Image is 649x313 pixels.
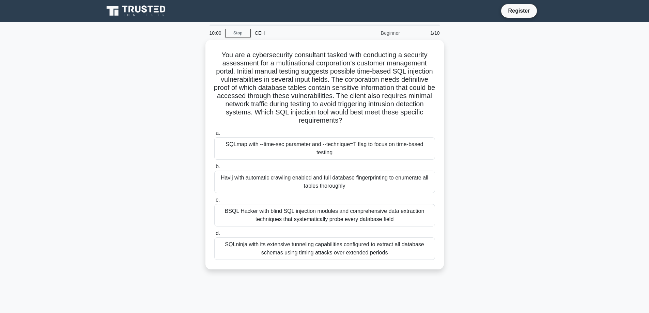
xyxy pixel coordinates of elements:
h5: You are a cybersecurity consultant tasked with conducting a security assessment for a multination... [214,51,436,125]
a: Stop [225,29,251,37]
div: SQLninja with its extensive tunneling capabilities configured to extract all database schemas usi... [214,237,435,260]
div: 10:00 [205,26,225,40]
span: b. [216,163,220,169]
div: CEH [251,26,344,40]
span: d. [216,230,220,236]
span: c. [216,197,220,203]
div: 1/10 [404,26,444,40]
div: Beginner [344,26,404,40]
span: a. [216,130,220,136]
a: Register [504,6,534,15]
div: BSQL Hacker with blind SQL injection modules and comprehensive data extraction techniques that sy... [214,204,435,226]
div: SQLmap with --time-sec parameter and --technique=T flag to focus on time-based testing [214,137,435,160]
div: Havij with automatic crawling enabled and full database fingerprinting to enumerate all tables th... [214,171,435,193]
